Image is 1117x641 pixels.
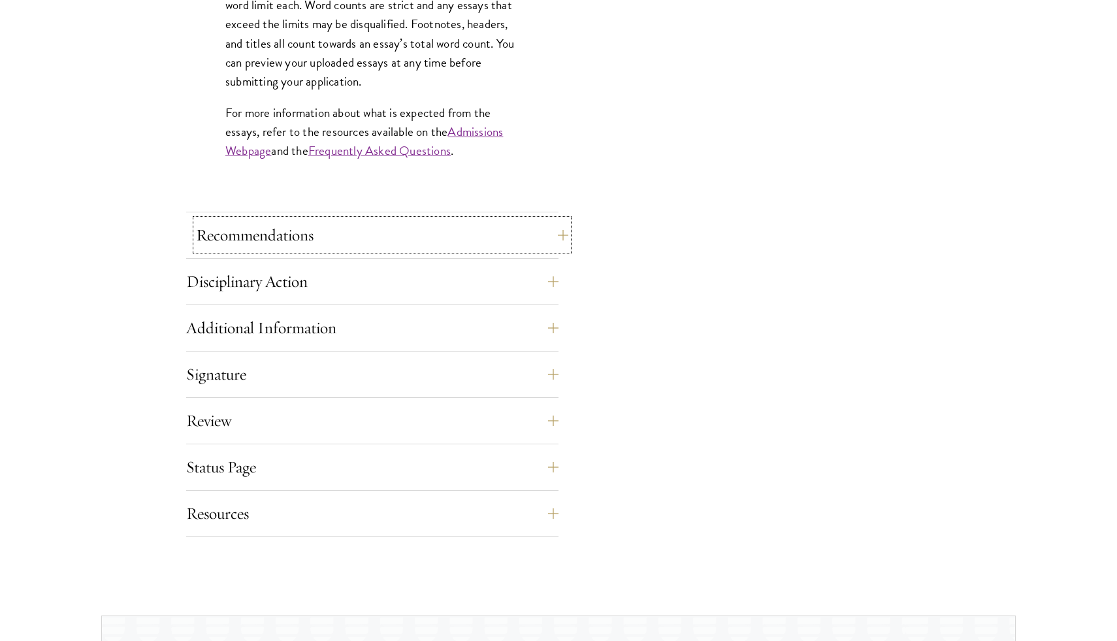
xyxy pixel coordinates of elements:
button: Signature [186,359,558,390]
a: Frequently Asked Questions [308,141,451,160]
button: Review [186,405,558,436]
button: Disciplinary Action [186,266,558,297]
button: Status Page [186,452,558,483]
button: Additional Information [186,312,558,344]
button: Recommendations [196,220,568,251]
button: Resources [186,498,558,529]
p: For more information about what is expected from the essays, refer to the resources available on ... [225,103,519,160]
a: Admissions Webpage [225,122,503,160]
